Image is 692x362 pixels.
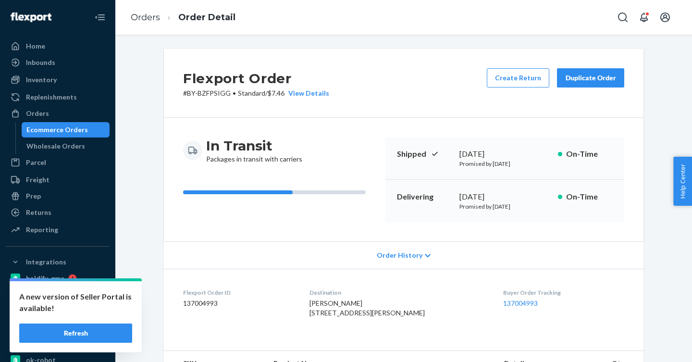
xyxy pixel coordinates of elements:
a: Reporting [6,222,110,237]
div: Freight [26,175,49,185]
button: Open Search Box [613,8,632,27]
button: Refresh [19,324,132,343]
a: Deliverr API [6,336,110,351]
a: Returns [6,205,110,220]
a: Inbounds [6,55,110,70]
a: Wholesale Orders [22,138,110,154]
div: Prep [26,191,41,201]
span: • [233,89,236,97]
a: Order Detail [178,12,235,23]
dt: Buyer Order Tracking [503,288,624,297]
a: Parcel [6,155,110,170]
span: Order History [377,250,422,260]
a: Inventory [6,72,110,87]
div: Duplicate Order [565,73,616,83]
p: Delivering [397,191,452,202]
div: Reporting [26,225,58,235]
div: Replenishments [26,92,77,102]
h2: Flexport Order [183,68,329,88]
a: Prep [6,188,110,204]
div: [DATE] [459,191,550,202]
p: Promised by [DATE] [459,160,550,168]
div: Home [26,41,45,51]
div: Inbounds [26,58,55,67]
a: Ecommerce Orders [22,122,110,137]
a: brand-hiive [6,287,110,302]
div: Wholesale Orders [26,141,85,151]
div: Parcel [26,158,46,167]
div: Packages in transit with carriers [206,137,302,164]
ol: breadcrumbs [123,3,243,32]
p: On-Time [566,149,613,160]
div: boldify-gma [26,274,64,283]
button: Integrations [6,254,110,270]
p: Promised by [DATE] [459,202,550,211]
dd: 137004993 [183,299,294,308]
p: A new version of Seller Portal is available! [19,291,132,314]
button: Close Navigation [90,8,110,27]
a: Amazon [6,320,110,335]
a: Home [6,38,110,54]
div: [DATE] [459,149,550,160]
a: Freight [6,172,110,187]
img: Flexport logo [11,12,51,22]
a: Wish [6,303,110,319]
span: Standard [238,89,265,97]
button: Open account menu [655,8,675,27]
div: Ecommerce Orders [26,125,88,135]
a: boldify-gma [6,271,110,286]
a: Orders [6,106,110,121]
div: Integrations [26,257,66,267]
button: Open notifications [634,8,654,27]
a: 137004993 [503,299,538,307]
button: Help Center [673,157,692,206]
a: Replenishments [6,89,110,105]
button: View Details [284,88,329,98]
div: Orders [26,109,49,118]
p: # BY-BZFPSIGG / $7.46 [183,88,329,98]
p: Shipped [397,149,452,160]
div: Inventory [26,75,57,85]
span: [PERSON_NAME] [STREET_ADDRESS][PERSON_NAME] [309,299,425,317]
dt: Destination [309,288,488,297]
p: On-Time [566,191,613,202]
button: Create Return [487,68,549,87]
dt: Flexport Order ID [183,288,294,297]
button: Duplicate Order [557,68,624,87]
div: Returns [26,208,51,217]
a: Orders [131,12,160,23]
h3: In Transit [206,137,302,154]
